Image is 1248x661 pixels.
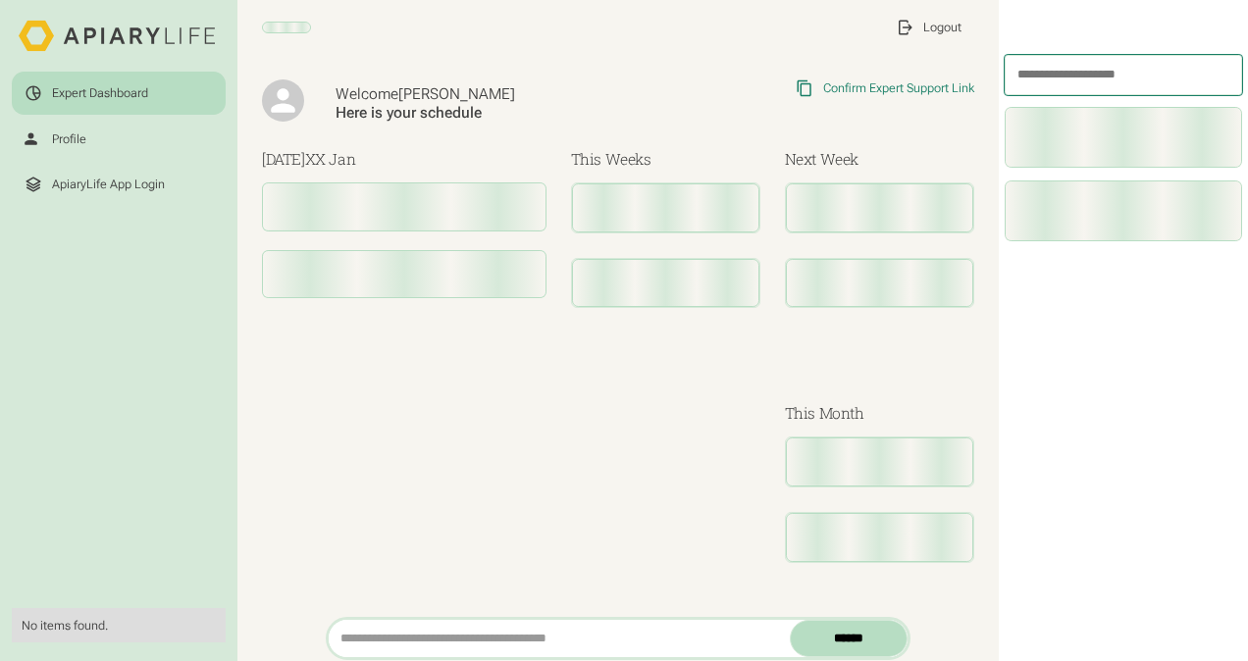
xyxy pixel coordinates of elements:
span: [PERSON_NAME] [398,85,515,103]
div: Expert Dashboard [52,85,148,101]
h3: This Weeks [571,148,760,171]
div: Logout [923,20,962,35]
a: ApiaryLife App Login [12,163,225,205]
span: XX Jan [305,149,356,169]
div: Here is your schedule [336,104,652,123]
h3: This Month [785,402,974,425]
div: No items found. [22,618,215,634]
div: Confirm Expert Support Link [823,80,974,96]
div: Profile [52,131,86,147]
a: Logout [884,6,974,48]
div: Welcome [336,85,652,104]
a: Expert Dashboard [12,72,225,114]
a: Profile [12,118,225,160]
h3: Next Week [785,148,974,171]
h3: [DATE] [262,148,546,171]
div: ApiaryLife App Login [52,177,165,192]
